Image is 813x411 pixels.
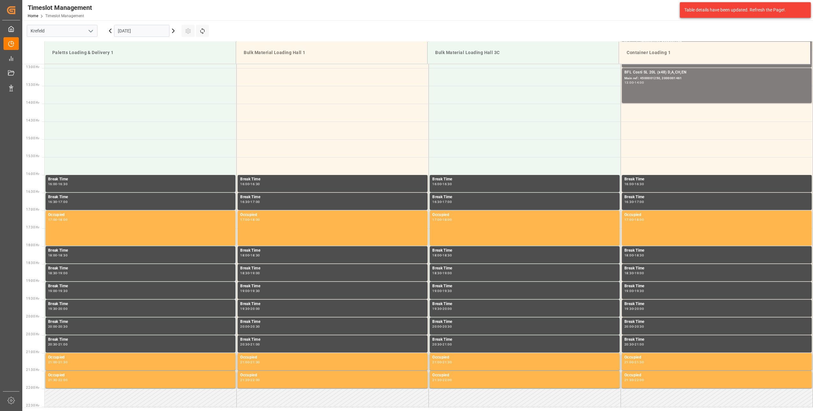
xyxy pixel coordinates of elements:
div: 18:00 [250,218,260,221]
div: - [249,218,250,221]
input: Type to search/select [27,25,97,37]
div: 17:00 [250,200,260,203]
span: 15:30 Hr [26,154,39,158]
div: 19:30 [58,289,68,292]
div: Break Time [48,265,233,272]
div: 19:00 [48,289,57,292]
div: - [634,81,635,84]
input: DD.MM.YYYY [114,25,169,37]
span: 14:00 Hr [26,101,39,104]
div: Break Time [48,319,233,325]
div: Bulk Material Loading Hall 3C [433,47,614,59]
div: Break Time [240,319,425,325]
div: 19:00 [635,272,644,275]
div: 21:00 [58,343,68,346]
span: 15:00 Hr [26,136,39,140]
div: - [442,218,442,221]
div: 22:00 [58,379,68,381]
div: 17:00 [48,218,57,221]
div: - [57,200,58,203]
div: Break Time [240,176,425,183]
div: 18:00 [635,218,644,221]
div: Occupied [240,372,425,379]
div: Break Time [240,301,425,307]
span: 20:30 Hr [26,332,39,336]
div: 16:00 [432,183,442,185]
div: Occupied [624,354,809,361]
div: 18:30 [432,272,442,275]
div: 21:30 [58,361,68,364]
div: 21:30 [432,379,442,381]
div: - [634,289,635,292]
div: Break Time [48,301,233,307]
div: Break Time [432,247,617,254]
span: 14:30 Hr [26,119,39,122]
div: Break Time [432,301,617,307]
div: 21:30 [240,379,249,381]
div: Occupied [48,212,233,218]
div: 21:00 [442,343,452,346]
div: 19:30 [240,307,249,310]
div: Break Time [48,176,233,183]
div: Break Time [432,337,617,343]
div: 21:00 [624,361,634,364]
span: 20:00 Hr [26,315,39,318]
div: 16:30 [635,183,644,185]
div: 18:00 [432,254,442,257]
span: 17:30 Hr [26,226,39,229]
div: Break Time [432,265,617,272]
div: 16:30 [624,200,634,203]
div: 18:00 [624,254,634,257]
div: - [57,379,58,381]
div: Break Time [240,265,425,272]
div: - [249,183,250,185]
div: Break Time [240,194,425,200]
div: 20:30 [624,343,634,346]
div: Occupied [48,372,233,379]
div: - [57,307,58,310]
div: 19:30 [442,289,452,292]
div: - [249,307,250,310]
div: - [442,200,442,203]
div: 20:30 [58,325,68,328]
div: 21:00 [635,343,644,346]
div: 18:30 [442,254,452,257]
div: - [442,379,442,381]
div: Break Time [48,283,233,289]
div: Timeslot Management [28,3,92,12]
div: - [634,343,635,346]
span: 13:30 Hr [26,83,39,87]
div: 20:00 [48,325,57,328]
div: 20:00 [442,307,452,310]
div: - [249,379,250,381]
div: Break Time [624,319,809,325]
div: - [57,289,58,292]
div: Occupied [240,354,425,361]
div: Occupied [48,354,233,361]
div: Main ref : 4500001250, 2000001461 [624,76,809,81]
div: 18:30 [58,254,68,257]
div: 17:00 [240,218,249,221]
div: - [634,200,635,203]
div: 17:00 [635,200,644,203]
div: 16:00 [48,183,57,185]
div: 18:00 [442,218,452,221]
div: Break Time [432,319,617,325]
div: - [249,289,250,292]
span: 19:00 Hr [26,279,39,282]
div: 19:30 [624,307,634,310]
span: 17:00 Hr [26,208,39,211]
div: 16:30 [250,183,260,185]
div: 16:30 [240,200,249,203]
div: 22:00 [635,379,644,381]
div: 20:00 [58,307,68,310]
div: Break Time [48,247,233,254]
div: - [249,361,250,364]
div: 19:30 [635,289,644,292]
div: 16:30 [48,200,57,203]
div: 19:00 [442,272,452,275]
div: 18:30 [48,272,57,275]
div: 21:00 [432,361,442,364]
span: 21:00 Hr [26,350,39,354]
div: BFL Costi SL 20L (x48) D,A,CH,EN [624,69,809,76]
